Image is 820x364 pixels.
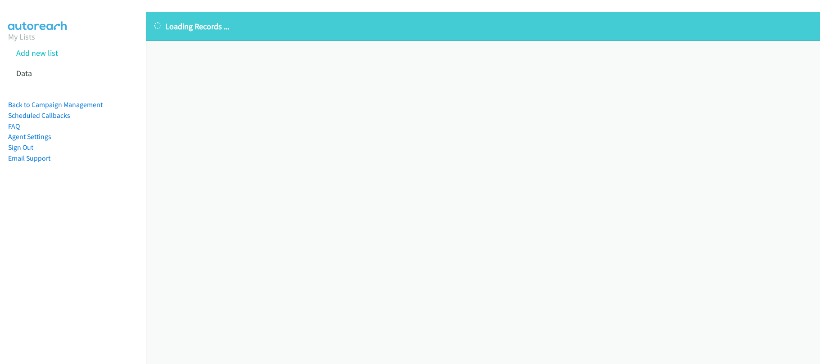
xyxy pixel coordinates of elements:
a: My Lists [8,31,35,42]
p: Loading Records ... [154,20,812,32]
a: Add new list [16,48,58,58]
a: Agent Settings [8,132,51,141]
a: Scheduled Callbacks [8,111,70,120]
a: Data [16,68,32,78]
a: Sign Out [8,143,33,152]
a: Email Support [8,154,50,162]
a: Back to Campaign Management [8,100,103,109]
a: FAQ [8,122,20,130]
